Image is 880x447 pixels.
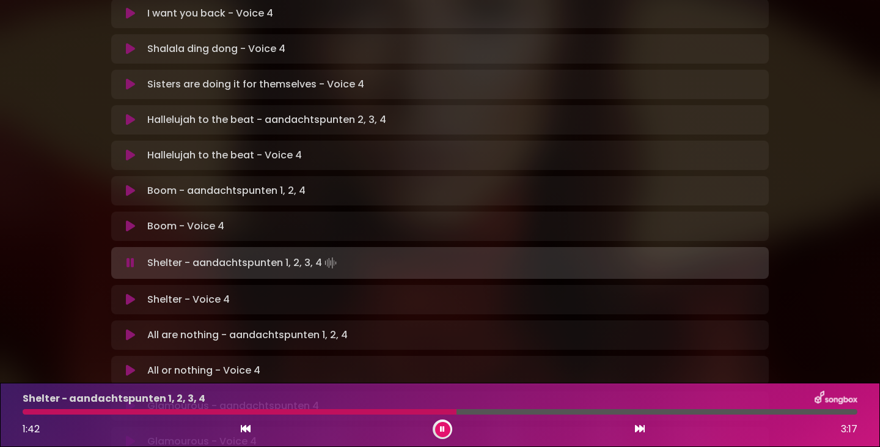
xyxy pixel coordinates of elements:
[23,391,205,406] p: Shelter - aandachtspunten 1, 2, 3, 4
[147,42,285,56] p: Shalala ding dong - Voice 4
[147,77,364,92] p: Sisters are doing it for themselves - Voice 4
[147,363,260,378] p: All or nothing - Voice 4
[147,183,306,198] p: Boom - aandachtspunten 1, 2, 4
[322,254,339,272] img: waveform4.gif
[147,148,302,163] p: Hallelujah to the beat - Voice 4
[815,391,857,407] img: songbox-logo-white.png
[147,6,273,21] p: I want you back - Voice 4
[841,422,857,437] span: 3:17
[147,254,339,272] p: Shelter - aandachtspunten 1, 2, 3, 4
[147,328,348,342] p: All are nothing - aandachtspunten 1, 2, 4
[147,219,224,234] p: Boom - Voice 4
[147,292,230,307] p: Shelter - Voice 4
[23,422,40,436] span: 1:42
[147,113,386,127] p: Hallelujah to the beat - aandachtspunten 2, 3, 4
